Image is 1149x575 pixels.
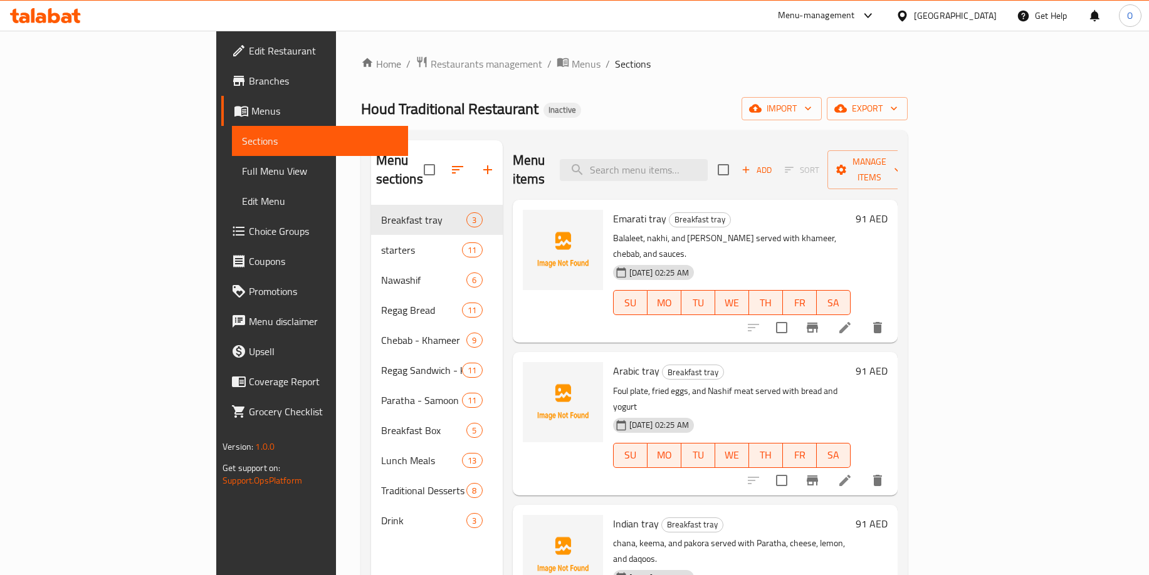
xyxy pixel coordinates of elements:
[797,313,827,343] button: Branch-specific-item
[431,56,542,71] span: Restaurants management
[648,290,681,315] button: MO
[381,272,467,287] div: Nawashif
[381,483,467,498] span: Traditional Desserts
[783,290,817,315] button: FR
[221,396,408,427] a: Grocery Checklist
[543,103,581,118] div: Inactive
[221,216,408,246] a: Choice Groups
[221,36,408,66] a: Edit Restaurant
[221,336,408,366] a: Upsell
[473,155,503,185] button: Add section
[371,505,503,536] div: Drink3
[662,365,724,380] div: Breakfast tray
[560,159,708,181] input: search
[381,303,463,318] span: Regag Bread
[249,314,398,329] span: Menu disclaimer
[221,96,408,126] a: Menus
[715,443,749,468] button: WE
[371,355,503,385] div: Regag Sandwich - khameer wrap11
[466,272,482,287] div: items
[381,363,463,378] div: Regag Sandwich - khameer wrap
[232,156,408,186] a: Full Menu View
[232,186,408,216] a: Edit Menu
[863,313,893,343] button: delete
[737,160,777,180] button: Add
[463,455,481,467] span: 13
[863,465,893,495] button: delete
[740,163,774,177] span: Add
[466,483,482,498] div: items
[686,446,710,464] span: TU
[249,344,398,359] span: Upsell
[371,475,503,505] div: Traditional Desserts8
[669,212,731,227] div: Breakfast tray
[381,513,467,528] span: Drink
[242,194,398,209] span: Edit Menu
[223,438,253,455] span: Version:
[466,423,482,438] div: items
[249,284,398,299] span: Promotions
[221,276,408,306] a: Promotions
[416,157,443,183] span: Select all sections
[381,453,463,468] span: Lunch Meals
[463,395,481,407] span: 11
[232,126,408,156] a: Sections
[778,8,855,23] div: Menu-management
[467,214,481,226] span: 3
[467,274,481,286] span: 6
[837,154,901,185] span: Manage items
[371,265,503,295] div: Nawashif6
[466,333,482,348] div: items
[769,467,795,494] span: Select to update
[817,443,851,468] button: SA
[416,56,542,72] a: Restaurants management
[914,9,997,23] div: [GEOGRAPHIC_DATA]
[661,517,723,532] div: Breakfast tray
[251,103,398,118] span: Menus
[624,419,694,431] span: [DATE] 02:25 AM
[381,212,467,227] span: Breakfast tray
[653,446,676,464] span: MO
[783,443,817,468] button: FR
[715,290,749,315] button: WE
[249,404,398,419] span: Grocery Checklist
[613,290,648,315] button: SU
[249,254,398,269] span: Coupons
[837,320,853,335] a: Edit menu item
[797,465,827,495] button: Branch-specific-item
[381,393,463,408] span: Paratha - Samoon
[223,460,280,476] span: Get support on:
[467,425,481,437] span: 5
[856,515,888,532] h6: 91 AED
[663,365,723,380] span: Breakfast tray
[837,473,853,488] a: Edit menu item
[463,304,481,316] span: 11
[653,294,676,312] span: MO
[371,325,503,355] div: Chebab - Khameer9
[381,423,467,438] span: Breakfast Box
[619,446,643,464] span: SU
[817,290,851,315] button: SA
[557,56,601,72] a: Menus
[662,517,723,532] span: Breakfast tray
[754,446,778,464] span: TH
[523,210,603,290] img: Emarati tray
[242,163,398,179] span: Full Menu View
[466,513,482,528] div: items
[613,514,659,533] span: Indian tray
[822,294,846,312] span: SA
[467,485,481,497] span: 8
[619,294,643,312] span: SU
[737,160,777,180] span: Add item
[221,366,408,396] a: Coverage Report
[710,157,737,183] span: Select section
[788,446,812,464] span: FR
[754,294,778,312] span: TH
[523,362,603,442] img: Arabic tray
[249,224,398,239] span: Choice Groups
[613,443,648,468] button: SU
[381,242,463,257] span: starters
